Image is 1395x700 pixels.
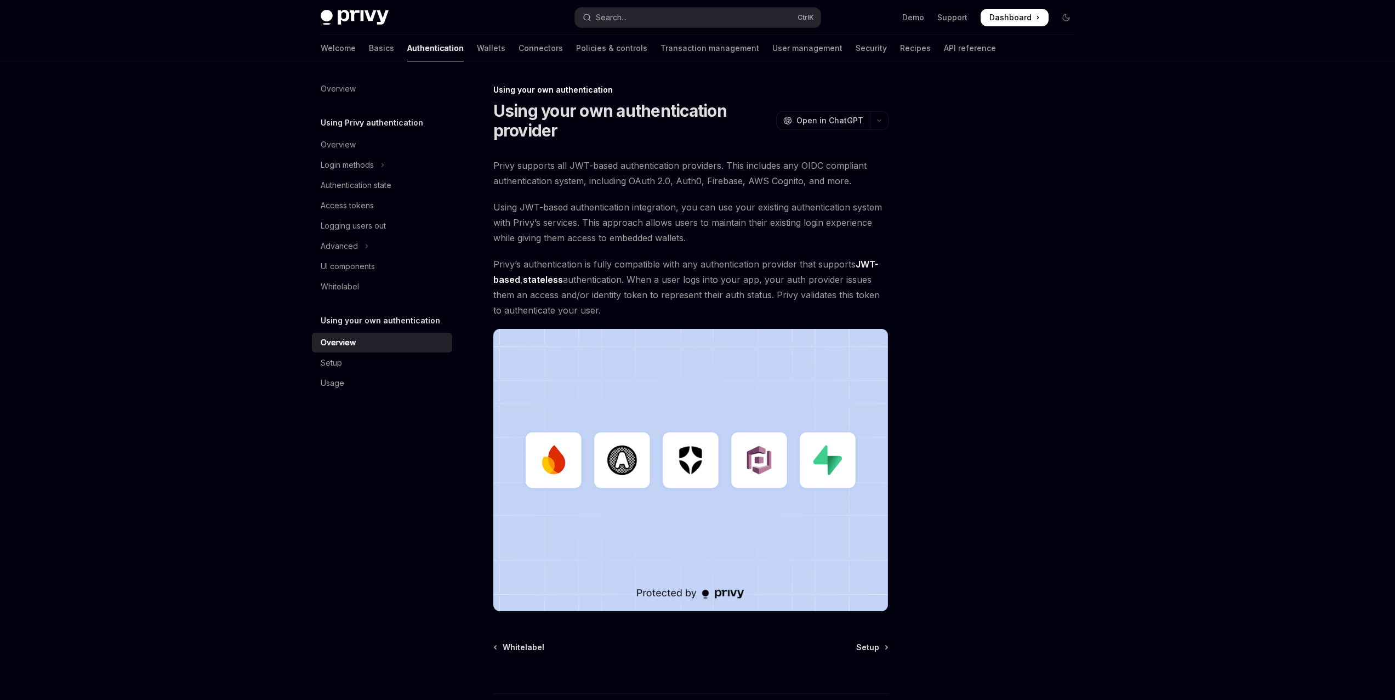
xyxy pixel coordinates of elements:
[519,35,563,61] a: Connectors
[772,35,842,61] a: User management
[312,373,452,393] a: Usage
[321,377,344,390] div: Usage
[312,277,452,297] a: Whitelabel
[321,82,356,95] div: Overview
[1057,9,1075,26] button: Toggle dark mode
[796,115,863,126] span: Open in ChatGPT
[321,314,440,327] h5: Using your own authentication
[493,257,889,318] span: Privy’s authentication is fully compatible with any authentication provider that supports , authe...
[321,240,358,253] div: Advanced
[523,274,563,286] a: stateless
[312,79,452,99] a: Overview
[312,175,452,195] a: Authentication state
[981,9,1049,26] a: Dashboard
[321,158,374,172] div: Login methods
[312,333,452,352] a: Overview
[312,353,452,373] a: Setup
[321,219,386,232] div: Logging users out
[321,116,423,129] h5: Using Privy authentication
[493,101,772,140] h1: Using your own authentication provider
[312,135,452,155] a: Overview
[493,158,889,189] span: Privy supports all JWT-based authentication providers. This includes any OIDC compliant authentic...
[661,35,759,61] a: Transaction management
[575,8,821,27] button: Open search
[776,111,870,130] button: Open in ChatGPT
[989,12,1032,23] span: Dashboard
[856,35,887,61] a: Security
[312,155,452,175] button: Toggle Login methods section
[321,356,342,369] div: Setup
[856,642,879,653] span: Setup
[937,12,967,23] a: Support
[312,257,452,276] a: UI components
[312,236,452,256] button: Toggle Advanced section
[902,12,924,23] a: Demo
[321,336,356,349] div: Overview
[321,179,391,192] div: Authentication state
[321,35,356,61] a: Welcome
[312,216,452,236] a: Logging users out
[493,200,889,246] span: Using JWT-based authentication integration, you can use your existing authentication system with ...
[321,138,356,151] div: Overview
[576,35,647,61] a: Policies & controls
[494,642,544,653] a: Whitelabel
[312,196,452,215] a: Access tokens
[493,84,889,95] div: Using your own authentication
[493,329,889,611] img: JWT-based auth splash
[596,11,627,24] div: Search...
[321,10,389,25] img: dark logo
[503,642,544,653] span: Whitelabel
[944,35,996,61] a: API reference
[321,199,374,212] div: Access tokens
[477,35,505,61] a: Wallets
[321,280,359,293] div: Whitelabel
[798,13,814,22] span: Ctrl K
[856,642,887,653] a: Setup
[407,35,464,61] a: Authentication
[900,35,931,61] a: Recipes
[321,260,375,273] div: UI components
[369,35,394,61] a: Basics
